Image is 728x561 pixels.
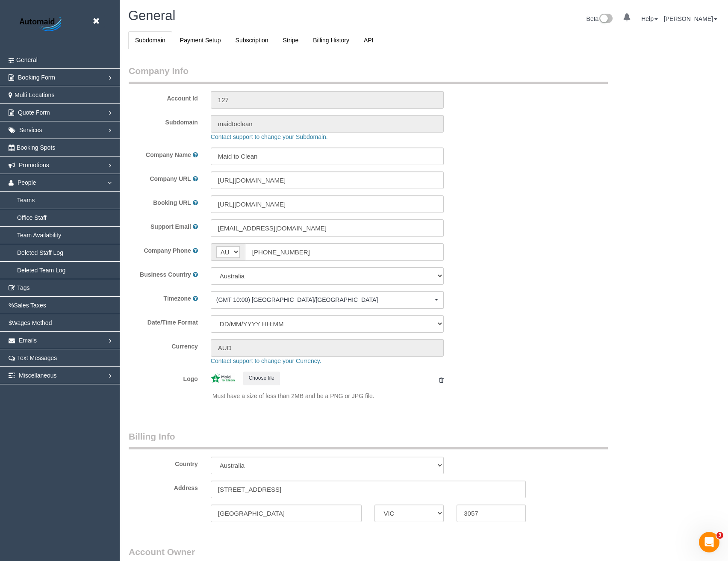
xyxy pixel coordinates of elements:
[19,337,37,344] span: Emails
[204,133,696,141] div: Contact support to change your Subdomain.
[211,373,235,383] img: 367b4035868b057e955216826a9f17c862141b21.jpeg
[216,295,433,304] span: (GMT 10:00) [GEOGRAPHIC_DATA]/[GEOGRAPHIC_DATA]
[153,198,191,207] label: Booking URL
[14,302,46,309] span: Sales Taxes
[122,115,204,127] label: Subdomain
[598,14,613,25] img: New interface
[211,291,444,309] ol: Choose Timezone
[122,91,204,103] label: Account Id
[204,357,696,365] div: Contact support to change your Currency.
[357,31,380,49] a: API
[699,532,719,552] iframe: Intercom live chat
[641,15,658,22] a: Help
[19,127,42,133] span: Services
[146,151,191,159] label: Company Name
[16,56,38,63] span: General
[716,532,723,539] span: 3
[19,162,49,168] span: Promotions
[587,15,613,22] a: Beta
[18,179,36,186] span: People
[17,144,55,151] span: Booking Spots
[128,31,172,49] a: Subdomain
[276,31,306,49] a: Stripe
[17,354,57,361] span: Text Messages
[19,372,57,379] span: Miscellaneous
[229,31,275,49] a: Subscription
[664,15,717,22] a: [PERSON_NAME]
[18,109,50,116] span: Quote Form
[122,372,204,383] label: Logo
[18,74,55,81] span: Booking Form
[211,291,444,309] button: (GMT 10:00) [GEOGRAPHIC_DATA]/[GEOGRAPHIC_DATA]
[129,430,608,449] legend: Billing Info
[122,315,204,327] label: Date/Time Format
[245,243,444,261] input: Phone
[15,92,54,98] span: Multi Locations
[212,392,444,400] p: Must have a size of less than 2MB and be a PNG or JPG file.
[128,8,175,23] span: General
[211,505,362,522] input: City
[164,294,191,303] label: Timezone
[15,15,68,34] img: Automaid Logo
[457,505,526,522] input: Zip
[306,31,356,49] a: Billing History
[150,222,191,231] label: Support Email
[144,246,191,255] label: Company Phone
[140,270,191,279] label: Business Country
[173,31,228,49] a: Payment Setup
[12,319,52,326] span: Wages Method
[122,339,204,351] label: Currency
[175,460,198,468] label: Country
[17,284,30,291] span: Tags
[150,174,191,183] label: Company URL
[243,372,280,385] button: Choose file
[129,65,608,84] legend: Company Info
[174,484,198,492] label: Address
